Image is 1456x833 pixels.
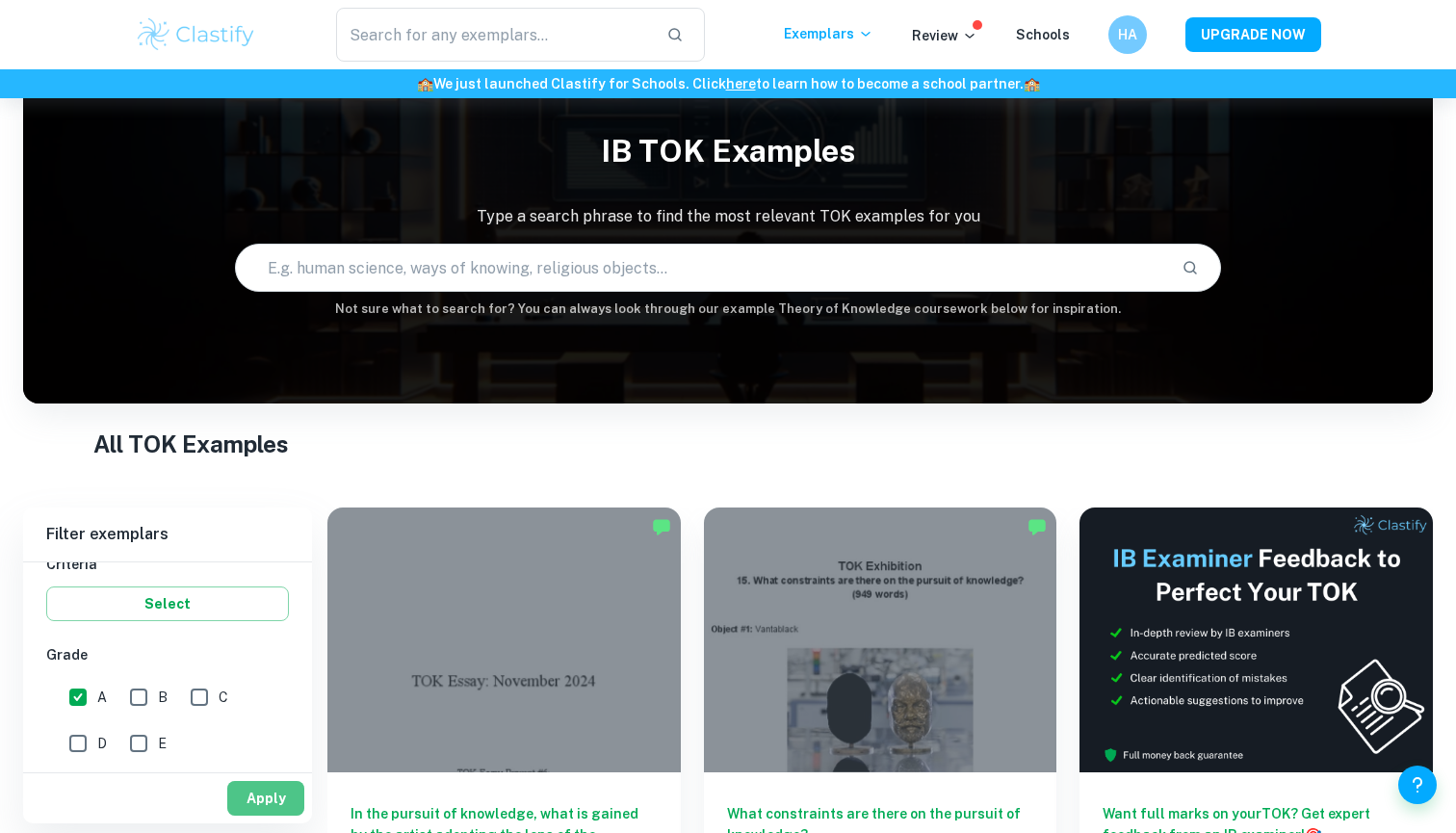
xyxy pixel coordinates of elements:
[46,586,289,621] button: Select
[336,8,651,62] input: Search for any exemplars...
[97,733,107,754] span: D
[23,508,312,561] h6: Filter exemplars
[652,517,671,536] img: Marked
[23,205,1433,228] p: Type a search phrase to find the most relevant TOK examples for you
[417,76,433,91] span: 🏫
[1027,517,1047,536] img: Marked
[726,76,756,91] a: here
[1079,508,1433,772] img: Thumbnail
[1174,251,1207,284] button: Search
[4,73,1452,94] h6: We just launched Clastify for Schools. Click to learn how to become a school partner.
[46,644,289,665] h6: Grade
[1108,15,1147,54] button: HA
[1398,766,1437,804] button: Help and Feedback
[227,781,304,816] button: Apply
[236,241,1167,295] input: E.g. human science, ways of knowing, religious objects...
[135,15,257,54] img: Clastify logo
[219,687,228,708] span: C
[1117,24,1139,45] h6: HA
[158,733,167,754] span: E
[1016,27,1070,42] a: Schools
[1185,17,1321,52] button: UPGRADE NOW
[912,25,977,46] p: Review
[97,687,107,708] span: A
[158,687,168,708] span: B
[23,299,1433,319] h6: Not sure what to search for? You can always look through our example Theory of Knowledge coursewo...
[46,554,289,575] h6: Criteria
[1024,76,1040,91] span: 🏫
[93,427,1363,461] h1: All TOK Examples
[784,23,873,44] p: Exemplars
[23,120,1433,182] h1: IB TOK examples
